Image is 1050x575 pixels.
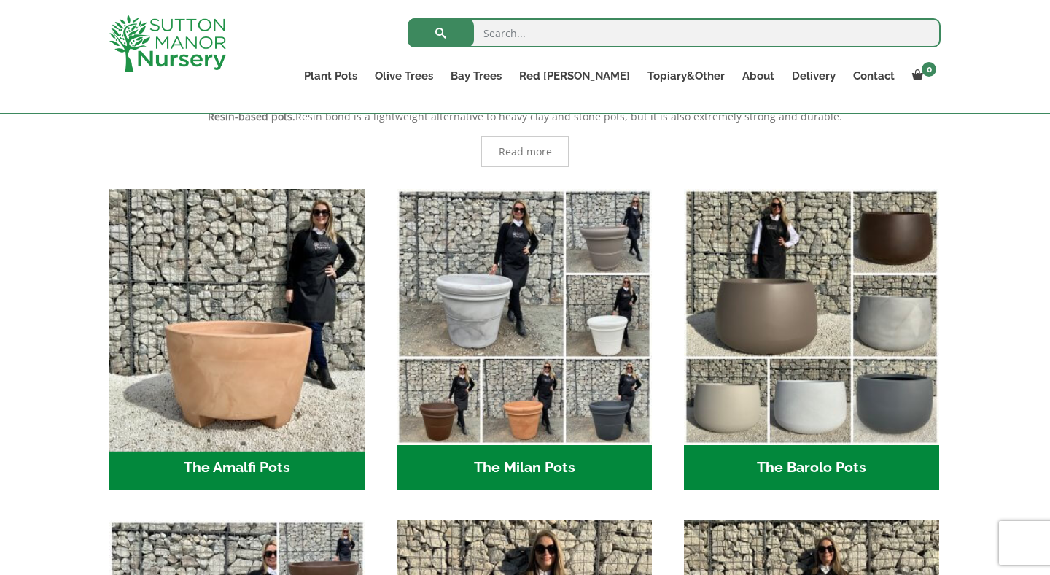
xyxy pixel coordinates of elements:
h2: The Milan Pots [397,445,653,490]
span: 0 [922,62,936,77]
a: Topiary&Other [639,66,734,86]
strong: Resin-based pots. [208,109,295,123]
a: Visit product category The Barolo Pots [684,189,940,490]
a: Plant Pots [295,66,366,86]
img: The Amalfi Pots [103,182,371,451]
a: Delivery [783,66,844,86]
a: About [734,66,783,86]
h2: The Amalfi Pots [109,445,365,490]
p: Resin bond is a lightweight alternative to heavy clay and stone pots, but it is also extremely st... [109,108,941,126]
input: Search... [408,18,941,47]
a: Red [PERSON_NAME] [510,66,639,86]
a: Visit product category The Milan Pots [397,189,653,490]
img: logo [109,15,226,72]
a: Contact [844,66,903,86]
a: Bay Trees [442,66,510,86]
a: 0 [903,66,941,86]
a: Olive Trees [366,66,442,86]
img: The Milan Pots [397,189,653,445]
a: Visit product category The Amalfi Pots [109,189,365,490]
h2: The Barolo Pots [684,445,940,490]
img: The Barolo Pots [684,189,940,445]
span: Read more [499,147,552,157]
